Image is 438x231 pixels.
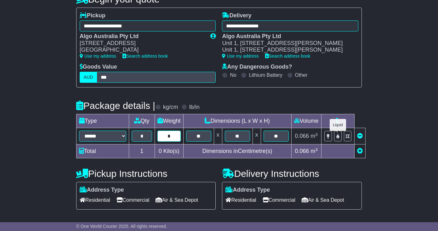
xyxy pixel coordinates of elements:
span: Residential [225,195,256,205]
span: m [310,133,318,139]
label: Other [295,72,308,78]
td: Dimensions in Centimetre(s) [183,144,291,158]
td: 1 [129,144,155,158]
td: x [253,128,261,144]
span: 0.066 [295,148,309,154]
div: [GEOGRAPHIC_DATA] [80,47,204,54]
label: Address Type [80,187,124,194]
td: Qty [129,114,155,128]
label: Goods Value [80,64,117,70]
div: Unit 1, [STREET_ADDRESS][PERSON_NAME] [222,40,352,47]
h4: Delivery Instructions [222,168,362,179]
td: Weight [155,114,183,128]
span: Commercial [263,195,295,205]
h4: Pickup Instructions [76,168,216,179]
label: No [230,72,236,78]
div: Algo Australia Pty Ltd [80,33,204,40]
a: Remove this item [357,133,363,139]
a: Use my address [80,54,116,59]
td: x [214,128,222,144]
div: [STREET_ADDRESS] [80,40,204,47]
a: Use my address [222,54,259,59]
td: Type [76,114,129,128]
span: Air & Sea Depot [302,195,344,205]
label: kg/cm [163,104,178,111]
span: © One World Courier 2025. All rights reserved. [76,224,167,229]
label: Pickup [80,12,105,19]
span: m [310,148,318,154]
div: Unit 1, [STREET_ADDRESS][PERSON_NAME] [222,47,352,54]
div: Algo Australia Pty Ltd [222,33,352,40]
label: Any Dangerous Goods? [222,64,292,70]
td: Dimensions (L x W x H) [183,114,291,128]
span: Commercial [117,195,149,205]
sup: 3 [315,132,318,137]
label: AUD [80,72,97,83]
span: Air & Sea Depot [156,195,198,205]
a: Search address book [122,54,168,59]
div: Liquid [330,119,346,131]
label: Address Type [225,187,270,194]
label: Lithium Battery [249,72,282,78]
sup: 3 [315,147,318,152]
a: Add new item [357,148,363,154]
h4: Package details | [76,100,155,111]
label: Delivery [222,12,251,19]
td: Volume [291,114,321,128]
label: lb/in [189,104,200,111]
span: 0 [159,148,162,154]
a: Search address book [265,54,310,59]
span: Residential [80,195,110,205]
td: Kilo(s) [155,144,183,158]
td: Total [76,144,129,158]
span: 0.066 [295,133,309,139]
